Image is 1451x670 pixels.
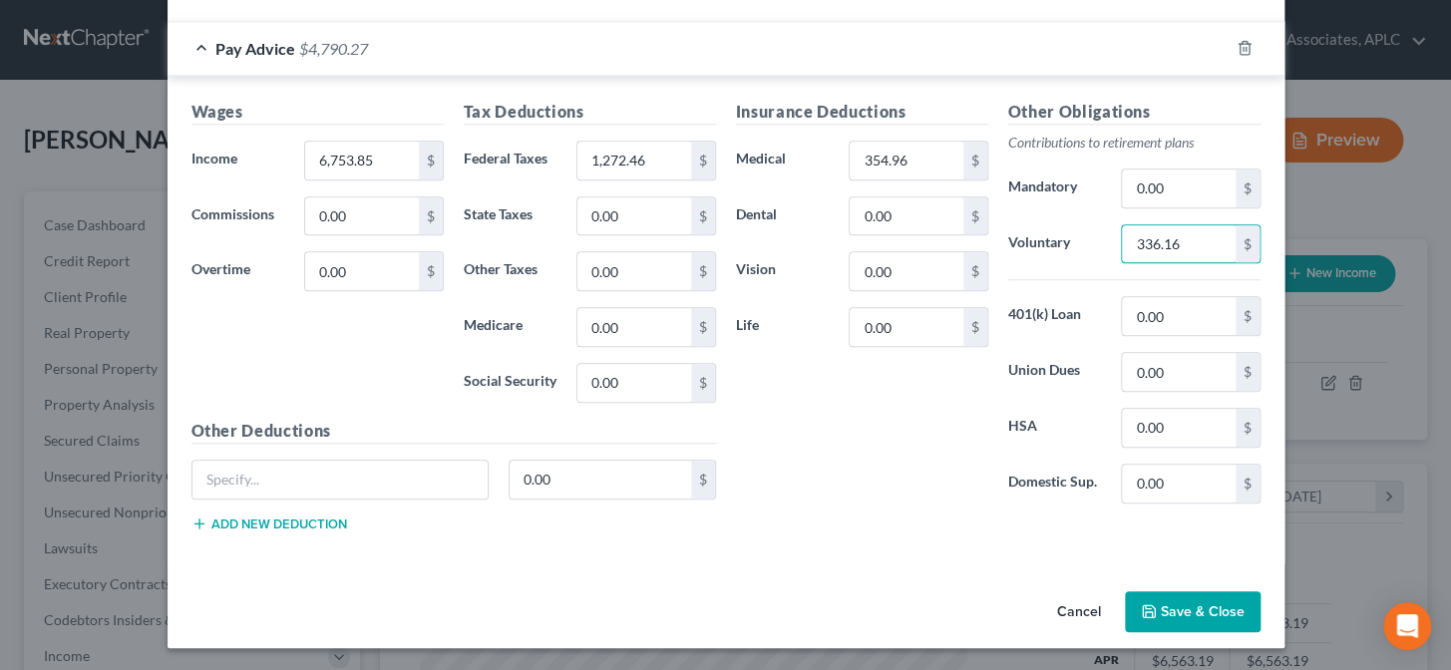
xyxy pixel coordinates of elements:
span: Income [191,150,237,167]
h5: Insurance Deductions [736,100,988,125]
div: $ [963,252,987,290]
h5: Other Obligations [1008,100,1261,125]
span: $4,790.27 [299,39,368,58]
div: $ [691,364,715,402]
div: $ [691,197,715,235]
label: Union Dues [998,352,1112,392]
div: $ [963,308,987,346]
div: $ [691,308,715,346]
button: Add new deduction [191,515,347,531]
label: HSA [998,408,1112,448]
input: 0.00 [1122,465,1235,502]
div: $ [1236,353,1260,391]
input: 0.00 [850,142,962,179]
button: Save & Close [1125,591,1261,633]
div: $ [1236,169,1260,207]
input: 0.00 [1122,409,1235,447]
div: $ [1236,409,1260,447]
div: $ [419,252,443,290]
label: Commissions [181,196,295,236]
input: 0.00 [305,142,418,179]
input: 0.00 [510,461,691,499]
input: 0.00 [850,197,962,235]
label: Social Security [454,363,567,403]
input: 0.00 [850,252,962,290]
div: $ [419,197,443,235]
div: $ [1236,297,1260,335]
div: $ [691,461,715,499]
button: Cancel [1041,593,1117,633]
label: State Taxes [454,196,567,236]
input: 0.00 [1122,169,1235,207]
input: 0.00 [577,197,690,235]
div: $ [419,142,443,179]
label: Vision [726,251,840,291]
label: 401(k) Loan [998,296,1112,336]
p: Contributions to retirement plans [1008,133,1261,153]
label: Dental [726,196,840,236]
input: 0.00 [577,252,690,290]
div: $ [963,197,987,235]
input: 0.00 [1122,353,1235,391]
h5: Tax Deductions [464,100,716,125]
div: $ [963,142,987,179]
label: Overtime [181,251,295,291]
input: 0.00 [1122,225,1235,263]
input: 0.00 [577,142,690,179]
div: $ [1236,225,1260,263]
label: Life [726,307,840,347]
h5: Wages [191,100,444,125]
label: Other Taxes [454,251,567,291]
div: $ [691,252,715,290]
input: 0.00 [305,197,418,235]
label: Federal Taxes [454,141,567,180]
label: Medicare [454,307,567,347]
input: 0.00 [850,308,962,346]
div: $ [691,142,715,179]
input: 0.00 [1122,297,1235,335]
label: Mandatory [998,168,1112,208]
input: 0.00 [305,252,418,290]
label: Domestic Sup. [998,464,1112,503]
input: 0.00 [577,308,690,346]
input: 0.00 [577,364,690,402]
input: Specify... [192,461,489,499]
label: Voluntary [998,224,1112,264]
div: Open Intercom Messenger [1383,602,1431,650]
span: Pay Advice [215,39,295,58]
h5: Other Deductions [191,419,716,444]
label: Medical [726,141,840,180]
div: $ [1236,465,1260,502]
